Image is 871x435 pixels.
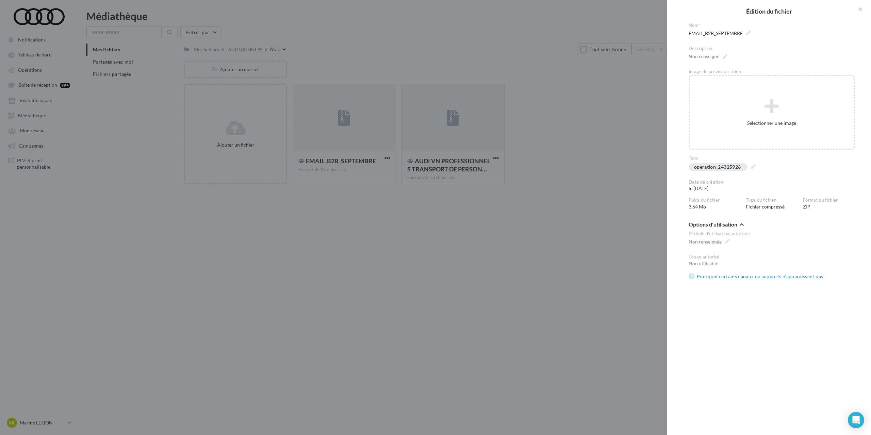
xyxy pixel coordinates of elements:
button: Options d'utilisation [689,221,744,229]
div: Poids du fichier [689,197,740,203]
div: Sélectionner une image [690,120,854,127]
span: EMAIL_B2B_SEPTEMBRE [689,29,751,38]
div: Image de prévisualisation [689,69,855,75]
div: Description [689,46,855,52]
div: Tags [689,155,855,161]
div: Type du fichier [746,197,798,203]
span: Options d'utilisation [689,222,737,227]
h2: Édition du fichier [678,8,860,14]
div: Usage autorisé [689,254,855,260]
div: ZIP [803,197,860,210]
span: Non renseignée [689,237,730,247]
span: Non renseigné [689,52,727,61]
div: Date de création [689,179,740,185]
div: le [DATE] [689,179,746,192]
div: Période d’utilisation autorisée [689,231,855,237]
a: Pourquoi certains canaux ou supports n’apparaissent pas [689,272,826,281]
div: Open Intercom Messenger [848,412,864,428]
div: Fichier compressé [746,197,803,210]
div: operation_24325926 [694,165,741,170]
div: Format du fichier [803,197,855,203]
div: Non utilisable [689,260,855,267]
div: 3.64 Mo [689,197,746,210]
